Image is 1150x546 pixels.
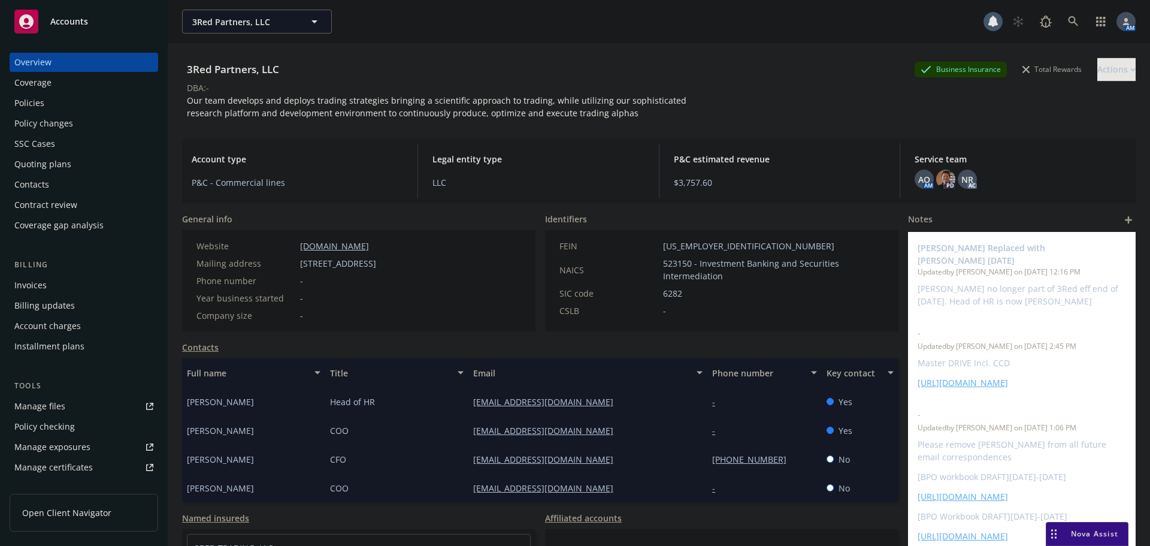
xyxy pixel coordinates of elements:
span: [STREET_ADDRESS] [300,257,376,270]
span: [PERSON_NAME] [187,396,254,408]
a: Account charges [10,316,158,336]
span: COO [330,424,349,437]
div: -Updatedby [PERSON_NAME] on [DATE] 2:45 PMMaster DRIVE Incl. CCD[URL][DOMAIN_NAME] [908,317,1136,399]
a: [EMAIL_ADDRESS][DOMAIN_NAME] [473,482,623,494]
button: Key contact [822,358,898,387]
a: Named insureds [182,512,249,524]
span: COO [330,482,349,494]
div: Installment plans [14,337,84,356]
a: Contacts [10,175,158,194]
a: Affiliated accounts [545,512,622,524]
button: Email [468,358,707,387]
span: Nova Assist [1071,529,1118,539]
div: Website [196,240,295,252]
a: Manage exposures [10,438,158,457]
a: SSC Cases [10,134,158,153]
div: Policy checking [14,417,75,436]
a: - [712,396,725,408]
span: [PERSON_NAME] Replaced with [PERSON_NAME] [DATE] [918,242,1095,267]
span: Head of HR [330,396,375,408]
span: CFO [330,453,346,466]
button: Full name [182,358,325,387]
span: LLC [432,176,644,189]
div: Drag to move [1046,523,1061,545]
span: [PERSON_NAME] [187,482,254,494]
span: Updated by [PERSON_NAME] on [DATE] 12:16 PM [918,267,1126,277]
button: Actions [1097,58,1136,82]
div: Account charges [14,316,81,336]
span: Updated by [PERSON_NAME] on [DATE] 2:45 PM [918,341,1126,352]
div: Total Rewards [1016,62,1088,77]
button: Nova Assist [1046,522,1128,546]
span: - [300,309,303,322]
span: P&C - Commercial lines [192,176,403,189]
div: Year business started [196,292,295,304]
span: No [839,453,850,466]
a: [URL][DOMAIN_NAME] [918,491,1008,502]
div: Phone number [196,274,295,287]
div: Coverage gap analysis [14,216,104,235]
span: Identifiers [545,213,587,225]
div: 3Red Partners, LLC [182,62,284,77]
div: CSLB [559,304,658,317]
span: - [300,274,303,287]
span: 3Red Partners, LLC [192,16,296,28]
div: Contract review [14,195,77,215]
span: Open Client Navigator [22,506,111,519]
div: Business Insurance [915,62,1007,77]
div: SIC code [559,287,658,300]
a: [EMAIL_ADDRESS][DOMAIN_NAME] [473,425,623,436]
div: Billing [10,259,158,271]
a: Manage certificates [10,458,158,477]
div: Policy changes [14,114,73,133]
div: Company size [196,309,295,322]
a: Search [1061,10,1085,34]
div: Overview [14,53,52,72]
div: Quoting plans [14,155,71,174]
span: 6282 [663,287,682,300]
a: Billing updates [10,296,158,315]
span: P&C estimated revenue [674,153,885,165]
span: Notes [908,213,933,227]
div: Policies [14,93,44,113]
span: - [663,304,666,317]
div: Email [473,367,689,379]
a: Overview [10,53,158,72]
div: FEIN [559,240,658,252]
div: Mailing address [196,257,295,270]
div: Tools [10,380,158,392]
a: Switch app [1089,10,1113,34]
a: [PHONE_NUMBER] [712,454,796,465]
span: [PERSON_NAME] no longer part of 3Red eff end of [DATE]. Head of HR is now [PERSON_NAME] [918,283,1121,307]
a: Policy changes [10,114,158,133]
span: - [300,292,303,304]
a: Accounts [10,5,158,38]
span: Account type [192,153,403,165]
img: photo [936,170,955,189]
span: Legal entity type [432,153,644,165]
span: Updated by [PERSON_NAME] on [DATE] 1:06 PM [918,423,1126,433]
div: Phone number [712,367,804,379]
span: No [839,482,850,494]
div: Manage exposures [14,438,90,457]
p: [BPO workbook DRAFT][DATE]-[DATE] [918,470,1126,483]
a: Policies [10,93,158,113]
a: Quoting plans [10,155,158,174]
span: Yes [839,424,852,437]
div: [PERSON_NAME] Replaced with [PERSON_NAME] [DATE]Updatedby [PERSON_NAME] on [DATE] 12:16 PM[PERSON... [908,232,1136,317]
a: Policy checking [10,417,158,436]
div: Manage files [14,397,65,416]
button: Phone number [707,358,822,387]
a: Manage claims [10,478,158,497]
a: Invoices [10,276,158,295]
a: Manage files [10,397,158,416]
span: NR [961,173,973,186]
div: SSC Cases [14,134,55,153]
a: [EMAIL_ADDRESS][DOMAIN_NAME] [473,454,623,465]
p: Master DRIVE Incl. CCD [918,357,1126,369]
div: Title [330,367,450,379]
div: Full name [187,367,307,379]
div: Manage claims [14,478,75,497]
a: [DOMAIN_NAME] [300,240,369,252]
